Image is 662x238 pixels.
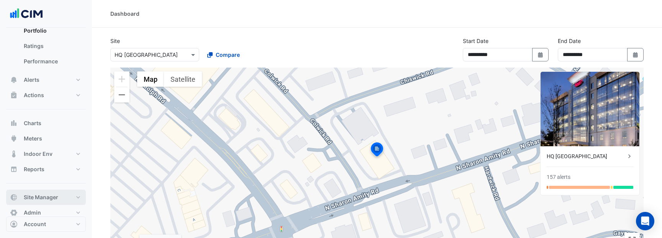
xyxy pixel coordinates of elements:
[10,135,18,142] app-icon: Meters
[114,87,129,102] button: Zoom out
[632,51,639,58] fa-icon: Select Date
[369,141,385,160] img: site-pin-selected.svg
[6,190,86,205] button: Site Manager
[547,152,626,160] div: HQ [GEOGRAPHIC_DATA]
[6,23,86,72] div: Dashboard
[547,173,570,181] div: 157 alerts
[10,209,18,217] app-icon: Admin
[6,146,86,162] button: Indoor Env
[10,150,18,158] app-icon: Indoor Env
[541,72,639,146] img: HQ Charlotte
[24,91,44,99] span: Actions
[6,217,86,232] button: Account
[110,37,120,45] label: Site
[6,88,86,103] button: Actions
[24,76,39,84] span: Alerts
[9,6,44,21] img: Company Logo
[10,193,18,201] app-icon: Site Manager
[6,72,86,88] button: Alerts
[24,135,42,142] span: Meters
[216,51,240,59] span: Compare
[10,165,18,173] app-icon: Reports
[558,37,581,45] label: End Date
[24,209,41,217] span: Admin
[6,131,86,146] button: Meters
[202,48,245,61] button: Compare
[24,150,52,158] span: Indoor Env
[636,212,654,230] div: Open Intercom Messenger
[10,119,18,127] app-icon: Charts
[6,116,86,131] button: Charts
[537,51,544,58] fa-icon: Select Date
[18,54,86,69] a: Performance
[24,119,41,127] span: Charts
[137,71,164,87] button: Show street map
[110,10,139,18] div: Dashboard
[24,193,58,201] span: Site Manager
[114,71,129,87] button: Zoom in
[6,162,86,177] button: Reports
[18,38,86,54] a: Ratings
[463,37,488,45] label: Start Date
[6,205,86,220] button: Admin
[164,71,202,87] button: Show satellite imagery
[10,91,18,99] app-icon: Actions
[10,76,18,84] app-icon: Alerts
[24,165,44,173] span: Reports
[24,220,46,228] span: Account
[18,23,86,38] a: Portfolio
